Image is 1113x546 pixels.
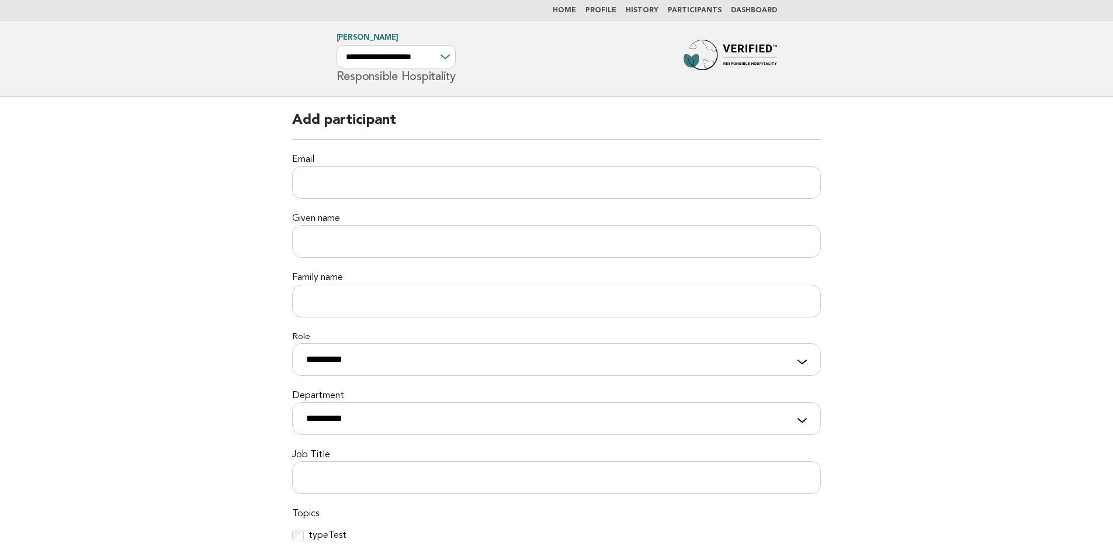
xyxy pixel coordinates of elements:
label: Email [292,154,821,166]
img: Forbes Travel Guide [684,40,777,77]
a: Participants [668,7,722,14]
label: Family name [292,272,821,284]
a: Profile [585,7,616,14]
h1: Responsible Hospitality [337,34,456,82]
a: Dashboard [731,7,777,14]
a: Home [553,7,576,14]
label: Job Title [292,449,821,461]
label: Given name [292,213,821,225]
label: typeTest [308,530,346,542]
a: History [626,7,658,14]
h2: Add participant [292,111,821,140]
label: Role [292,331,821,343]
a: [PERSON_NAME] [337,34,398,42]
label: Topics [292,508,821,520]
label: Department [292,390,821,402]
